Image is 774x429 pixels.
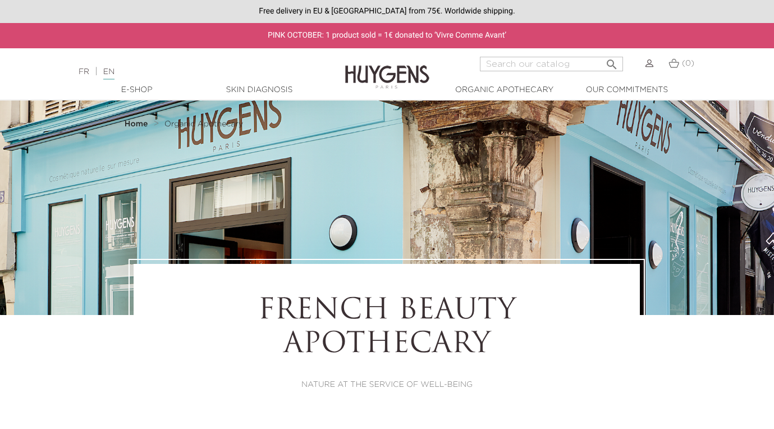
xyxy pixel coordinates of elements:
[103,68,115,80] a: EN
[345,47,429,90] img: Huygens
[164,120,243,129] a: Organic Apothecary
[571,84,683,96] a: Our commitments
[480,57,623,71] input: Search
[164,379,609,391] p: NATURE AT THE SERVICE OF WELL-BEING
[448,84,561,96] a: Organic Apothecary
[164,295,609,362] h1: FRENCH BEAUTY APOTHECARY
[81,84,193,96] a: E-Shop
[164,120,243,128] span: Organic Apothecary
[203,84,315,96] a: Skin Diagnosis
[605,54,619,68] i: 
[125,120,150,129] a: Home
[682,60,694,67] span: (0)
[602,53,622,69] button: 
[73,65,314,79] div: |
[125,120,148,128] strong: Home
[79,68,89,76] a: FR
